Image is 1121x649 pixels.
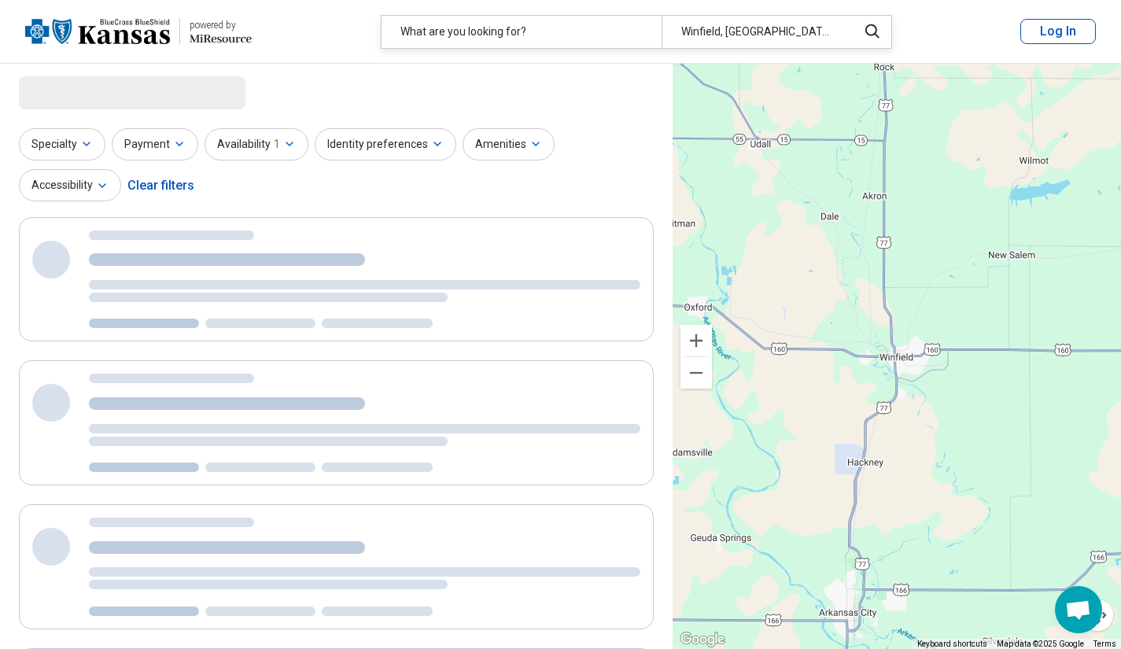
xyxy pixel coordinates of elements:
button: Identity preferences [315,128,456,160]
img: Blue Cross Blue Shield Kansas [25,13,170,50]
button: Availability1 [205,128,308,160]
button: Specialty [19,128,105,160]
span: 1 [274,136,280,153]
div: Winfield, [GEOGRAPHIC_DATA] [662,16,848,48]
span: Loading... [19,76,151,108]
a: Blue Cross Blue Shield Kansaspowered by [25,13,252,50]
button: Zoom out [680,357,712,389]
span: Map data ©2025 Google [997,640,1084,648]
a: Terms (opens in new tab) [1093,640,1116,648]
div: Open chat [1055,586,1102,633]
button: Payment [112,128,198,160]
button: Zoom in [680,325,712,356]
button: Amenities [463,128,555,160]
button: Log In [1020,19,1096,44]
div: Clear filters [127,167,194,205]
button: Accessibility [19,169,121,201]
div: powered by [190,18,252,32]
div: What are you looking for? [382,16,662,48]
